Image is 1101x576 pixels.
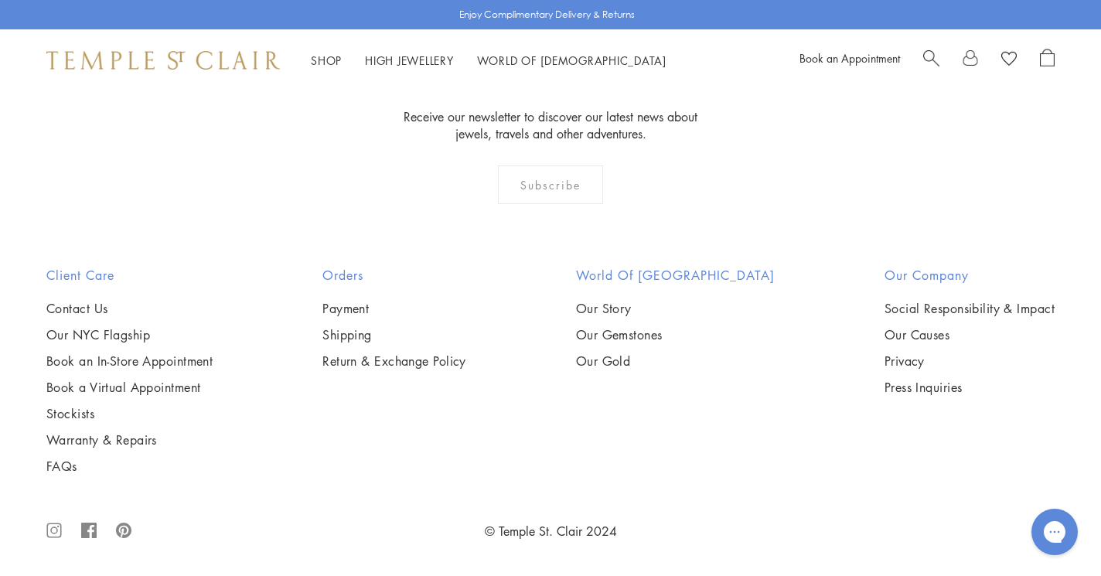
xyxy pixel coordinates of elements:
a: Our Causes [885,326,1055,343]
a: Our Gemstones [576,326,775,343]
a: © Temple St. Clair 2024 [485,523,617,540]
a: Book an In-Store Appointment [46,353,213,370]
a: Our NYC Flagship [46,326,213,343]
h2: World of [GEOGRAPHIC_DATA] [576,266,775,285]
a: ShopShop [311,53,342,68]
a: Warranty & Repairs [46,431,213,448]
img: Temple St. Clair [46,51,280,70]
a: Payment [322,300,466,317]
nav: Main navigation [311,51,666,70]
h2: Our Company [885,266,1055,285]
a: Our Story [576,300,775,317]
a: Search [923,49,939,72]
a: Our Gold [576,353,775,370]
div: Subscribe [498,165,604,204]
a: High JewelleryHigh Jewellery [365,53,454,68]
a: Open Shopping Bag [1040,49,1055,72]
a: Contact Us [46,300,213,317]
a: Shipping [322,326,466,343]
a: Stockists [46,405,213,422]
h2: Client Care [46,266,213,285]
a: Book a Virtual Appointment [46,379,213,396]
a: View Wishlist [1001,49,1017,72]
a: FAQs [46,458,213,475]
a: Social Responsibility & Impact [885,300,1055,317]
p: Receive our newsletter to discover our latest news about jewels, travels and other adventures. [394,108,707,142]
a: World of [DEMOGRAPHIC_DATA]World of [DEMOGRAPHIC_DATA] [477,53,666,68]
a: Privacy [885,353,1055,370]
a: Press Inquiries [885,379,1055,396]
a: Book an Appointment [799,50,900,66]
iframe: Gorgias live chat messenger [1024,503,1086,561]
a: Return & Exchange Policy [322,353,466,370]
h2: Orders [322,266,466,285]
p: Enjoy Complimentary Delivery & Returns [459,7,635,22]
